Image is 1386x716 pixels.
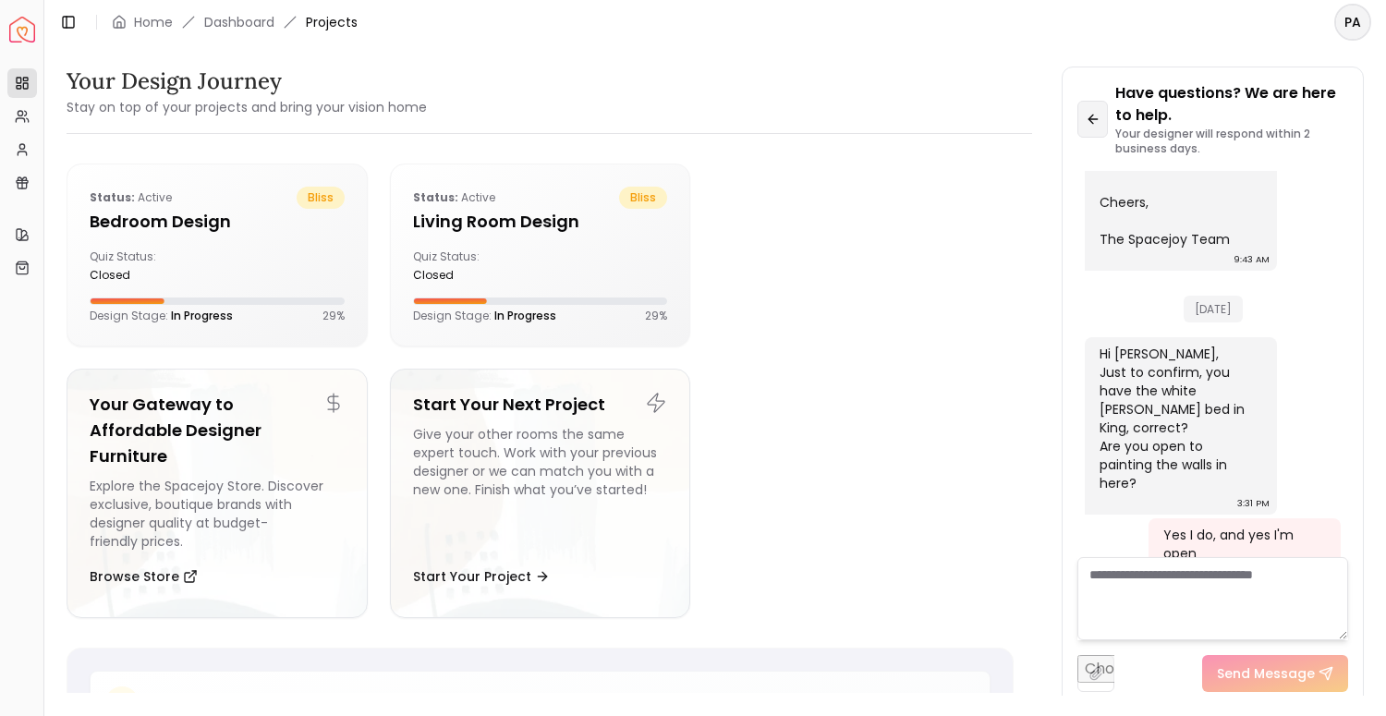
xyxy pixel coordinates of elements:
a: Your Gateway to Affordable Designer FurnitureExplore the Spacejoy Store. Discover exclusive, bout... [67,369,368,618]
a: Start Your Next ProjectGive your other rooms the same expert touch. Work with your previous desig... [390,369,691,618]
b: Status: [90,189,135,205]
button: Browse Store [90,558,198,595]
span: [DATE] [1184,296,1243,322]
p: Design Stage: [90,309,233,323]
p: 29 % [322,309,345,323]
b: Status: [413,189,458,205]
img: Spacejoy Logo [9,17,35,42]
p: 29 % [645,309,667,323]
span: bliss [297,187,345,209]
button: PA [1334,4,1371,41]
h5: Need Help with Your Design? [150,690,391,716]
nav: breadcrumb [112,13,358,31]
span: In Progress [494,308,556,323]
small: Stay on top of your projects and bring your vision home [67,98,427,116]
div: Hi [PERSON_NAME], Just to confirm, you have the white [PERSON_NAME] bed in King, correct? Are you... [1100,345,1258,492]
a: Dashboard [204,13,274,31]
div: closed [413,268,533,283]
h3: Your Design Journey [67,67,427,96]
div: Yes I do, and yes I'm open [1163,526,1322,563]
h5: Start Your Next Project [413,392,668,418]
div: Explore the Spacejoy Store. Discover exclusive, boutique brands with designer quality at budget-f... [90,477,345,551]
h5: Living Room design [413,209,668,235]
span: In Progress [171,308,233,323]
p: active [90,187,172,209]
p: active [413,187,495,209]
p: Have questions? We are here to help. [1115,82,1348,127]
div: Give your other rooms the same expert touch. Work with your previous designer or we can match you... [413,425,668,551]
div: Quiz Status: [90,249,210,283]
a: Spacejoy [9,17,35,42]
div: 3:31 PM [1237,494,1270,513]
div: 9:43 AM [1234,250,1270,269]
a: Home [134,13,173,31]
p: Your designer will respond within 2 business days. [1115,127,1348,156]
h5: Your Gateway to Affordable Designer Furniture [90,392,345,469]
p: Design Stage: [413,309,556,323]
span: Projects [306,13,358,31]
div: closed [90,268,210,283]
h5: Bedroom design [90,209,345,235]
span: bliss [619,187,667,209]
div: Quiz Status: [413,249,533,283]
button: Start Your Project [413,558,550,595]
span: PA [1336,6,1369,39]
